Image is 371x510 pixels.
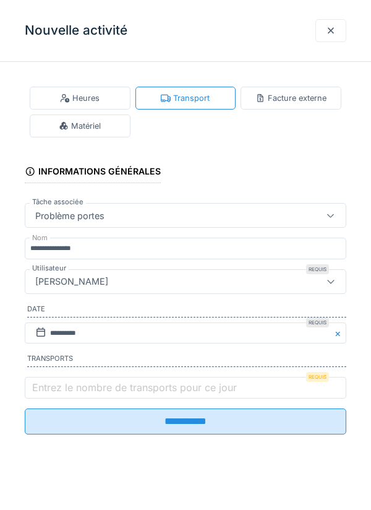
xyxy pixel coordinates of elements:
[306,372,329,382] div: Requis
[27,353,346,367] label: Transports
[30,275,113,288] div: [PERSON_NAME]
[30,209,109,222] div: Problème portes
[161,92,210,104] div: Transport
[59,120,101,132] div: Matériel
[306,264,329,274] div: Requis
[333,322,346,344] button: Close
[30,233,50,243] label: Nom
[30,380,239,395] label: Entrez le nombre de transports pour ce jour
[255,92,326,104] div: Facture externe
[30,197,86,207] label: Tâche associée
[30,263,69,274] label: Utilisateur
[27,304,346,318] label: Date
[25,23,127,38] h3: Nouvelle activité
[60,92,100,104] div: Heures
[25,162,161,183] div: Informations générales
[306,318,329,327] div: Requis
